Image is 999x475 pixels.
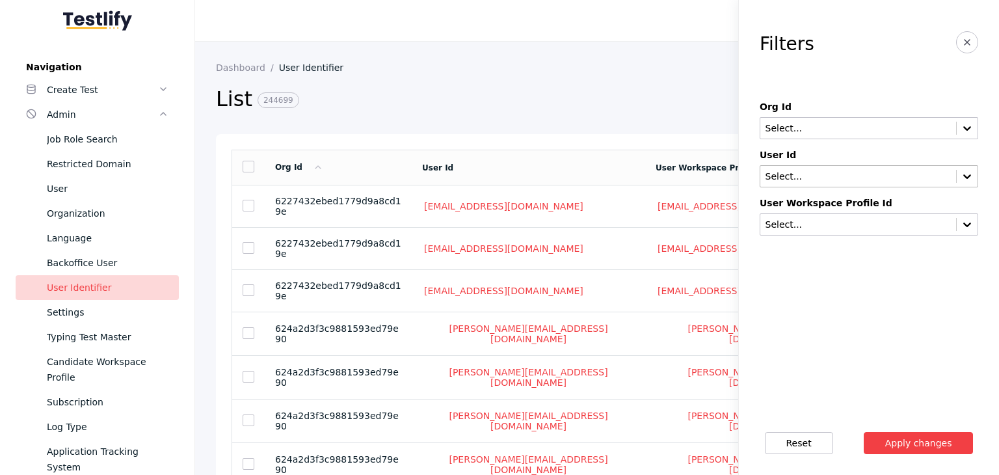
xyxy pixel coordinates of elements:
a: [PERSON_NAME][EMAIL_ADDRESS][DOMAIN_NAME] [422,323,635,345]
a: Org Id [275,163,323,172]
label: Org Id [760,102,978,112]
div: Application Tracking System [47,444,168,475]
button: Reset [765,432,833,454]
a: [EMAIL_ADDRESS][DOMAIN_NAME] [422,243,585,254]
div: Log Type [47,419,168,435]
span: 624a2d3f3c9881593ed79e90 [275,367,399,388]
div: Typing Test Master [47,329,168,345]
a: Backoffice User [16,251,179,275]
div: Job Role Search [47,131,168,147]
div: Admin [47,107,158,122]
span: 244699 [258,92,299,108]
a: Typing Test Master [16,325,179,349]
a: Restricted Domain [16,152,179,176]
label: Navigation [16,62,179,72]
button: Apply changes [864,432,974,454]
a: Dashboard [216,62,279,73]
div: Candidate Workspace Profile [47,354,168,385]
span: 6227432ebed1779d9a8cd19e [275,280,401,301]
span: 624a2d3f3c9881593ed79e90 [275,323,399,344]
a: [PERSON_NAME][EMAIL_ADDRESS][DOMAIN_NAME] [656,410,879,432]
div: Subscription [47,394,168,410]
div: Settings [47,305,168,320]
span: 624a2d3f3c9881593ed79e90 [275,411,399,431]
h3: Filters [760,34,814,55]
div: Language [47,230,168,246]
h2: List [216,86,897,113]
a: [EMAIL_ADDRESS][DOMAIN_NAME] [656,243,819,254]
a: [EMAIL_ADDRESS][DOMAIN_NAME] [422,200,585,212]
span: 624a2d3f3c9881593ed79e90 [275,454,399,475]
a: User Id [422,163,453,172]
a: User [16,176,179,201]
a: Settings [16,300,179,325]
a: Job Role Search [16,127,179,152]
span: 6227432ebed1779d9a8cd19e [275,196,401,217]
label: User Id [760,150,978,160]
div: Organization [47,206,168,221]
a: [PERSON_NAME][EMAIL_ADDRESS][DOMAIN_NAME] [656,366,879,388]
span: 6227432ebed1779d9a8cd19e [275,238,401,259]
a: Subscription [16,390,179,414]
a: Language [16,226,179,251]
a: [PERSON_NAME][EMAIL_ADDRESS][DOMAIN_NAME] [656,323,879,345]
div: User [47,181,168,197]
div: Create Test [47,82,158,98]
a: [PERSON_NAME][EMAIL_ADDRESS][DOMAIN_NAME] [422,366,635,388]
a: [EMAIL_ADDRESS][DOMAIN_NAME] [656,285,819,297]
img: Testlify - Backoffice [63,10,132,31]
a: [PERSON_NAME][EMAIL_ADDRESS][DOMAIN_NAME] [422,410,635,432]
div: User Identifier [47,280,168,295]
a: User Workspace Profile Id [656,163,769,172]
a: [EMAIL_ADDRESS][DOMAIN_NAME] [422,285,585,297]
a: [EMAIL_ADDRESS][DOMAIN_NAME] [656,200,819,212]
a: Log Type [16,414,179,439]
label: User Workspace Profile Id [760,198,978,208]
div: Backoffice User [47,255,168,271]
a: Candidate Workspace Profile [16,349,179,390]
a: Organization [16,201,179,226]
div: Restricted Domain [47,156,168,172]
a: User Identifier [16,275,179,300]
a: User Identifier [279,62,354,73]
